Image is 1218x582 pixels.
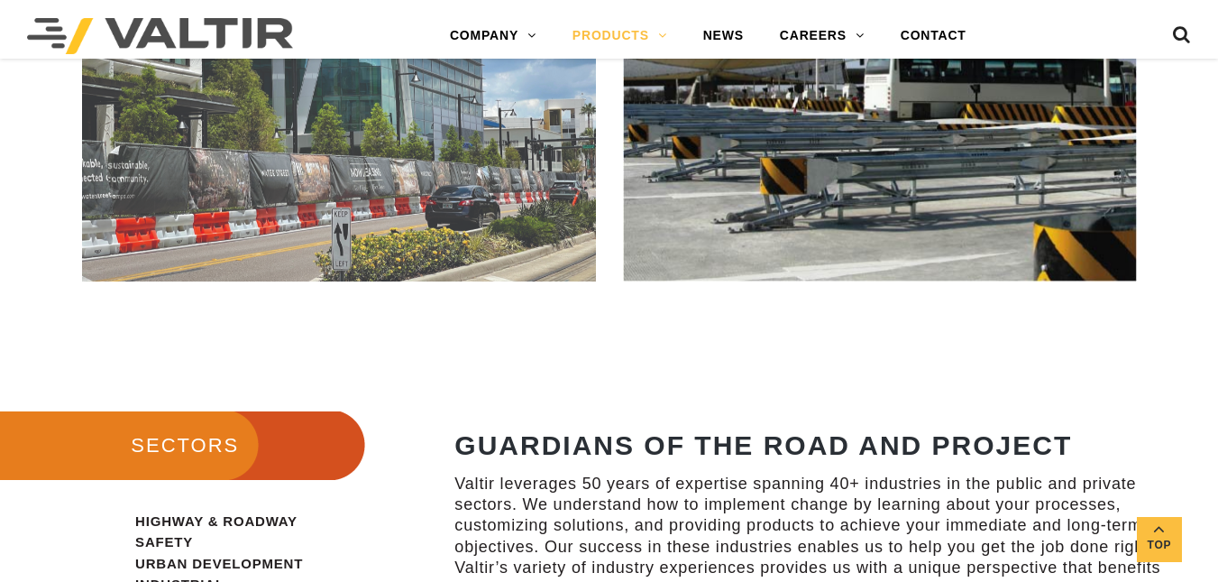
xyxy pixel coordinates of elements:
[1137,517,1182,562] a: Top
[454,430,1072,460] strong: GUARDIANS OF THE ROAD AND PROJECT
[685,18,762,54] a: NEWS
[1137,535,1182,556] span: Top
[883,18,984,54] a: CONTACT
[554,18,685,54] a: PRODUCTS
[762,18,883,54] a: CAREERS
[27,18,293,54] img: Valtir
[432,18,554,54] a: COMPANY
